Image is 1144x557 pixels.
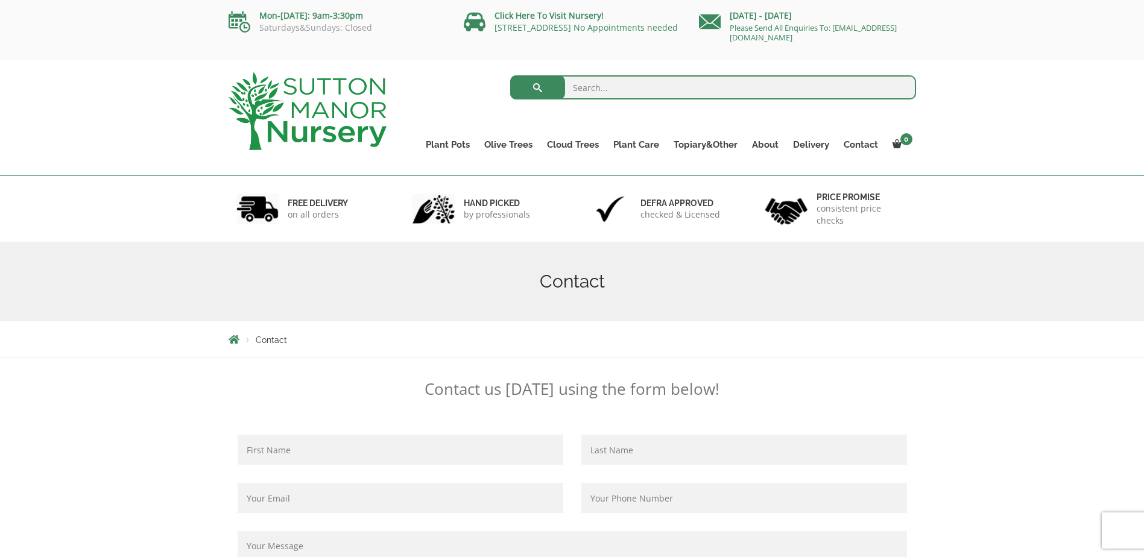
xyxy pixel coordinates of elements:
[238,483,563,513] input: Your Email
[786,136,836,153] a: Delivery
[745,136,786,153] a: About
[836,136,885,153] a: Contact
[229,72,387,150] img: logo
[817,192,908,203] h6: Price promise
[236,194,279,224] img: 1.jpg
[540,136,606,153] a: Cloud Trees
[699,8,916,23] p: [DATE] - [DATE]
[464,209,530,221] p: by professionals
[229,379,916,398] p: Contact us [DATE] using the form below!
[229,271,916,292] h1: Contact
[288,209,348,221] p: on all orders
[477,136,540,153] a: Olive Trees
[765,190,807,227] img: 4.jpg
[589,194,631,224] img: 3.jpg
[900,133,912,145] span: 0
[419,136,477,153] a: Plant Pots
[606,136,666,153] a: Plant Care
[464,198,530,209] h6: hand picked
[730,22,897,43] a: Please Send All Enquiries To: [EMAIL_ADDRESS][DOMAIN_NAME]
[495,10,604,21] a: Click Here To Visit Nursery!
[581,435,907,465] input: Last Name
[229,335,916,344] nav: Breadcrumbs
[288,198,348,209] h6: FREE DELIVERY
[581,483,907,513] input: Your Phone Number
[238,435,563,465] input: First Name
[256,335,287,345] span: Contact
[229,23,446,33] p: Saturdays&Sundays: Closed
[229,8,446,23] p: Mon-[DATE]: 9am-3:30pm
[817,203,908,227] p: consistent price checks
[640,209,720,221] p: checked & Licensed
[666,136,745,153] a: Topiary&Other
[495,22,678,33] a: [STREET_ADDRESS] No Appointments needed
[640,198,720,209] h6: Defra approved
[885,136,916,153] a: 0
[412,194,455,224] img: 2.jpg
[510,75,916,99] input: Search...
